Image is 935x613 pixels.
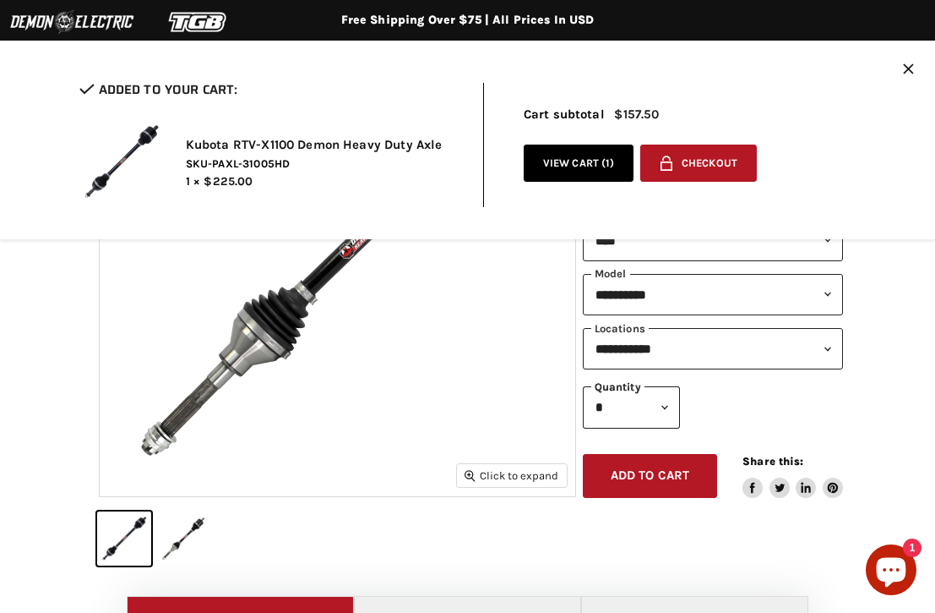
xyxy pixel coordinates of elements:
[186,174,200,189] span: 1 ×
[903,63,914,78] button: Close
[606,156,610,169] span: 1
[614,107,659,122] span: $157.50
[742,454,843,499] aside: Share this:
[583,328,843,369] select: keys
[97,512,151,566] button: Kubota RTV-X1100 Demon Heavy Duty Axle thumbnail
[457,464,567,487] button: Click to expand
[583,274,843,315] select: modal-name
[611,468,690,483] span: Add to cart
[79,119,164,204] img: Kubota RTV-X1100 Demon Heavy Duty Axle
[640,145,757,183] button: Checkout
[861,545,921,599] inbox-online-store-chat: Shopify online store chat
[524,107,605,122] span: Cart subtotal
[524,145,634,183] a: View cart (1)
[156,512,210,566] button: Kubota RTV-X1100 Demon Heavy Duty Axle thumbnail
[79,83,458,97] h2: Added to your cart:
[465,469,558,482] span: Click to expand
[8,6,135,38] img: Demon Electric Logo 2
[583,220,843,261] select: year
[682,157,737,170] span: Checkout
[742,455,803,468] span: Share this:
[100,20,575,496] img: Kubota RTV-X1100 Demon Heavy Duty Axle
[633,145,757,189] form: cart checkout
[204,174,253,189] span: $225.00
[186,156,458,172] span: SKU-PAXL-31005HD
[135,6,262,38] img: TGB Logo 2
[186,137,458,154] h2: Kubota RTV-X1100 Demon Heavy Duty Axle
[583,386,680,428] select: Quantity
[583,454,718,499] button: Add to cart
